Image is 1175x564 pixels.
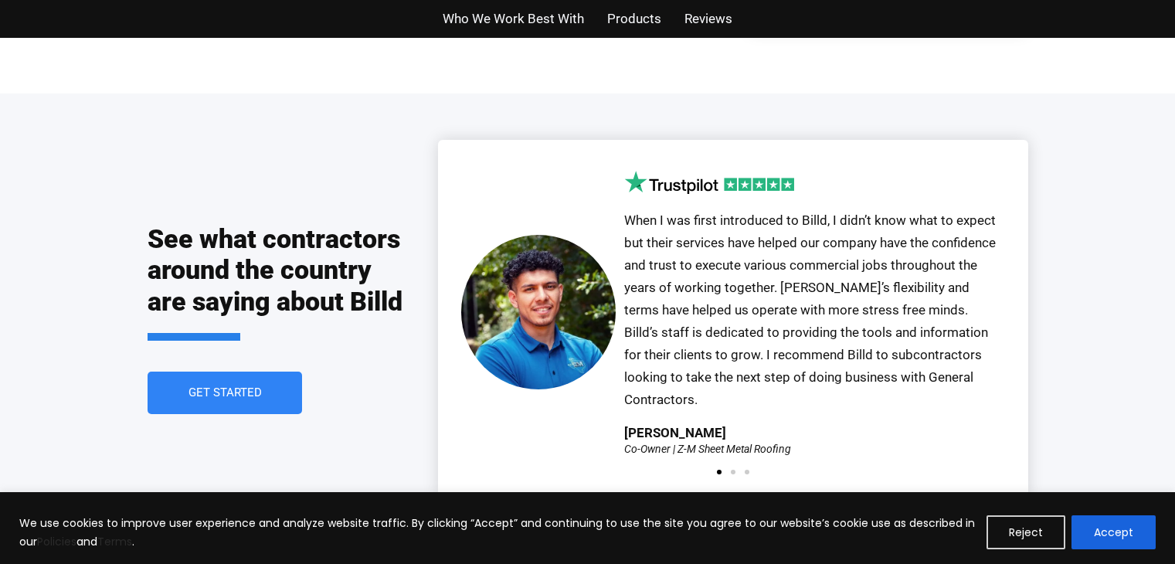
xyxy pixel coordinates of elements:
a: Get Started [148,372,302,414]
p: We use cookies to improve user experience and analyze website traffic. By clicking “Accept” and c... [19,514,975,551]
a: Terms [97,534,132,549]
h2: See what contractors around the country are saying about Billd [148,223,407,341]
a: Reviews [684,8,732,30]
div: 1 / 3 [461,171,1005,454]
div: [PERSON_NAME] [624,426,726,440]
span: Get Started [188,387,261,399]
span: Go to slide 2 [731,470,735,474]
button: Reject [987,515,1065,549]
span: Go to slide 3 [745,470,749,474]
a: Who We Work Best With [443,8,584,30]
a: Policies [37,534,76,549]
a: Products [607,8,661,30]
span: When I was first introduced to Billd, I didn’t know what to expect but their services have helped... [624,212,996,406]
span: Go to slide 1 [717,470,722,474]
div: Co-Owner | Z-M Sheet Metal Roofing [624,443,791,454]
button: Accept [1071,515,1156,549]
